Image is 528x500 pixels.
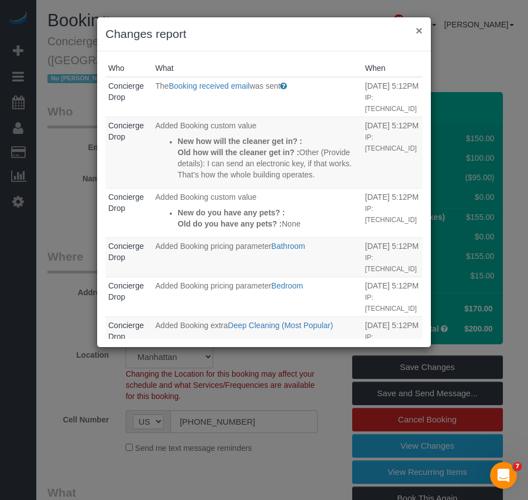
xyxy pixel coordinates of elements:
[97,17,431,347] sui-modal: Changes report
[177,218,359,229] p: None
[177,137,302,146] strong: New how will the cleaner get in? :
[105,277,152,316] td: Who
[416,25,423,36] button: ×
[155,242,271,251] span: Added Booking pricing parameter
[249,81,280,90] span: was sent
[177,148,299,157] strong: Old how will the cleaner get in? :
[108,321,144,341] a: Concierge Drop
[155,281,271,290] span: Added Booking pricing parameter
[177,208,285,217] strong: New do you have any pets? :
[155,321,228,330] span: Added Booking extra
[362,237,423,277] td: When
[108,193,144,213] a: Concierge Drop
[108,281,144,301] a: Concierge Drop
[108,81,144,102] a: Concierge Drop
[105,237,152,277] td: Who
[108,242,144,262] a: Concierge Drop
[365,133,417,152] small: IP: [TECHNICAL_ID]
[155,121,256,130] span: Added Booking custom value
[362,60,423,77] th: When
[362,316,423,356] td: When
[152,188,362,237] td: What
[105,188,152,237] td: Who
[105,60,152,77] th: Who
[513,462,522,471] span: 7
[152,77,362,117] td: What
[105,77,152,117] td: Who
[152,237,362,277] td: What
[152,277,362,316] td: What
[362,77,423,117] td: When
[365,333,417,352] small: IP: [TECHNICAL_ID]
[365,94,417,113] small: IP: [TECHNICAL_ID]
[490,462,517,489] iframe: Intercom live chat
[271,281,303,290] a: Bedroom
[152,316,362,356] td: What
[177,147,359,180] p: Other (Provide details): I can send an electronic key, if that works. That’s how the whole buildi...
[169,81,249,90] a: Booking received email
[105,316,152,356] td: Who
[362,188,423,237] td: When
[155,193,256,201] span: Added Booking custom value
[105,26,423,42] h3: Changes report
[152,117,362,188] td: What
[155,81,169,90] span: The
[105,117,152,188] td: Who
[271,242,305,251] a: Bathroom
[365,254,417,273] small: IP: [TECHNICAL_ID]
[365,294,417,312] small: IP: [TECHNICAL_ID]
[108,121,144,141] a: Concierge Drop
[362,117,423,188] td: When
[362,277,423,316] td: When
[177,219,282,228] strong: Old do you have any pets? :
[365,205,417,224] small: IP: [TECHNICAL_ID]
[228,321,333,330] a: Deep Cleaning (Most Popular)
[152,60,362,77] th: What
